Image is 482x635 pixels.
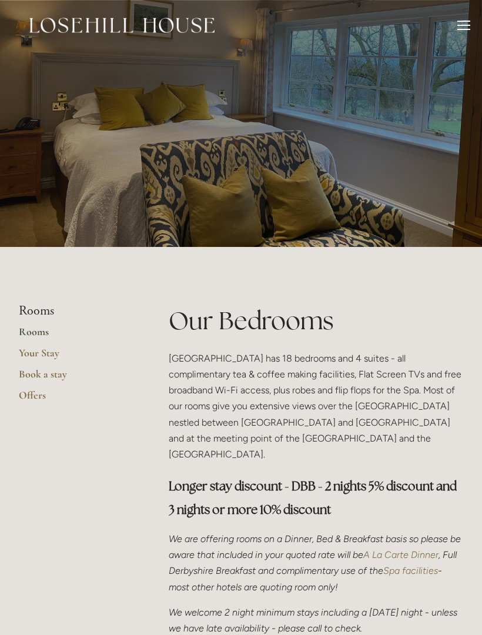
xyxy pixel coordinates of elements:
[169,533,463,560] em: We are offering rooms on a Dinner, Bed & Breakfast basis so please be aware that included in your...
[19,303,131,319] li: Rooms
[169,565,444,592] em: - most other hotels are quoting room only!
[29,18,215,33] img: Losehill House
[169,478,459,517] strong: Longer stay discount - DBB - 2 nights 5% discount and 3 nights or more 10% discount
[169,350,463,462] p: [GEOGRAPHIC_DATA] has 18 bedrooms and 4 suites - all complimentary tea & coffee making facilities...
[169,303,463,338] h1: Our Bedrooms
[19,389,131,410] a: Offers
[383,565,438,576] a: Spa facilities
[363,549,439,560] a: A La Carte Dinner
[19,367,131,389] a: Book a stay
[19,346,131,367] a: Your Stay
[169,607,460,634] em: We welcome 2 night minimum stays including a [DATE] night - unless we have late availability - pl...
[19,325,131,346] a: Rooms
